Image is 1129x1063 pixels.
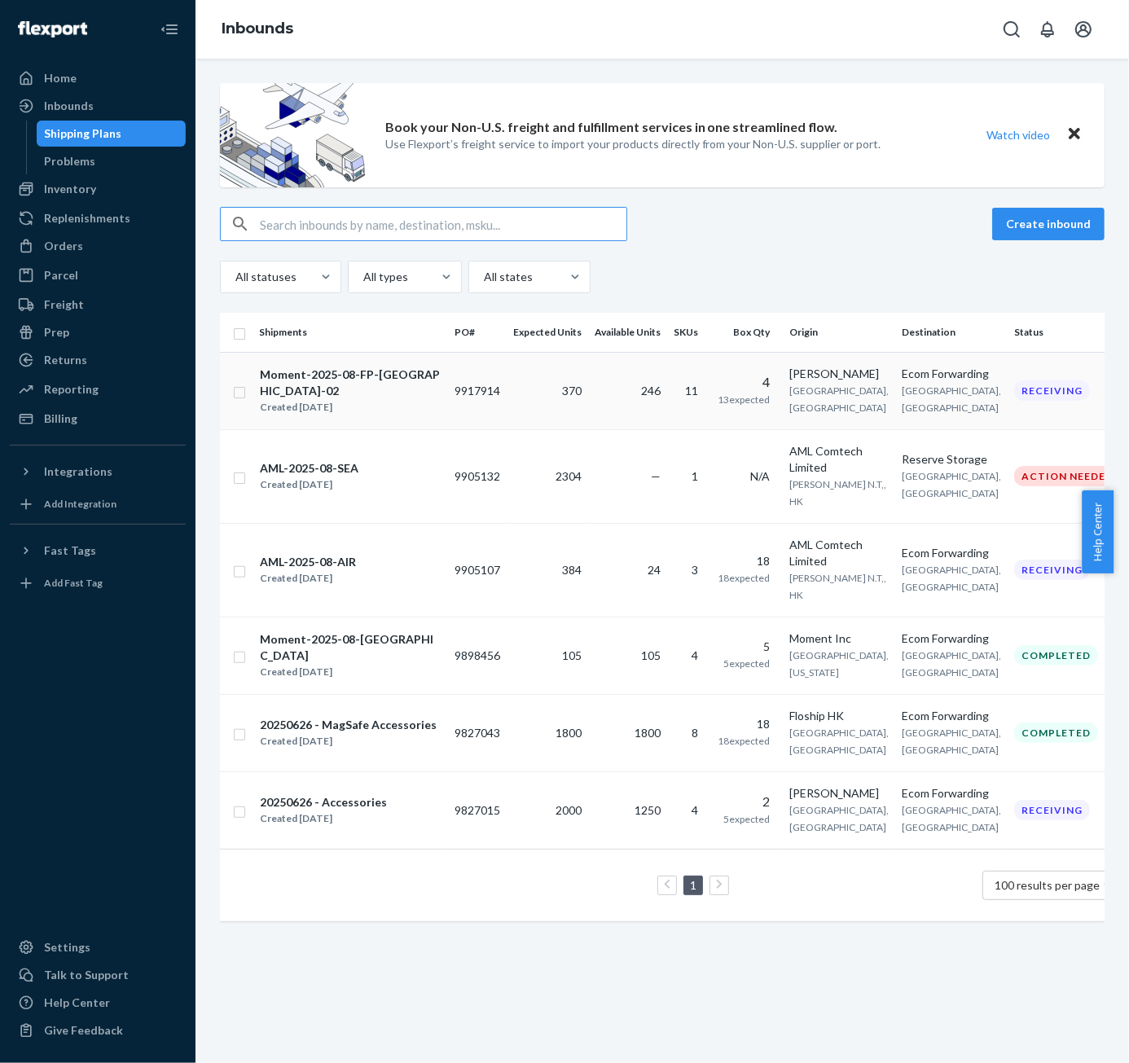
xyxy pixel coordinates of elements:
span: 246 [641,384,661,398]
a: Shipping Plans [37,121,187,147]
div: Shipping Plans [45,125,122,142]
div: Receiving [1014,560,1090,580]
div: Created [DATE] [260,733,437,749]
button: Fast Tags [10,538,186,564]
span: [GEOGRAPHIC_DATA], [GEOGRAPHIC_DATA] [902,727,1001,756]
div: 2 [718,793,770,811]
a: Returns [10,347,186,373]
input: All statuses [234,269,235,285]
a: Help Center [10,990,186,1016]
span: 18 expected [718,735,770,747]
a: Freight [10,292,186,318]
a: Orders [10,233,186,259]
span: 5 expected [723,813,770,825]
div: Created [DATE] [260,399,441,415]
div: Settings [44,939,90,955]
div: Ecom Forwarding [902,708,1001,724]
div: Replenishments [44,210,130,226]
span: [PERSON_NAME] N.T,, HK [789,572,886,601]
div: Billing [44,411,77,427]
span: 3 [692,563,698,577]
span: [GEOGRAPHIC_DATA], [GEOGRAPHIC_DATA] [789,384,889,414]
span: [GEOGRAPHIC_DATA], [GEOGRAPHIC_DATA] [902,804,1001,833]
button: Help Center [1082,490,1114,573]
div: Returns [44,352,87,368]
span: 13 expected [718,393,770,406]
div: AML Comtech Limited [789,537,889,569]
span: 105 [641,648,661,662]
a: Add Fast Tag [10,570,186,596]
span: [GEOGRAPHIC_DATA], [GEOGRAPHIC_DATA] [789,727,889,756]
a: Billing [10,406,186,432]
input: All types [362,269,363,285]
a: Inventory [10,176,186,202]
span: 24 [648,563,661,577]
span: 4 [692,803,698,817]
ol: breadcrumbs [209,6,306,53]
span: 4 [692,648,698,662]
a: Inbounds [222,20,293,37]
td: 9827015 [448,771,507,849]
th: Available Units [588,313,667,352]
div: Created [DATE] [260,810,387,827]
div: Reserve Storage [902,451,1001,468]
button: Give Feedback [10,1017,186,1043]
a: Problems [37,148,187,174]
div: Orders [44,238,83,254]
span: [GEOGRAPHIC_DATA], [GEOGRAPHIC_DATA] [902,564,1001,593]
div: AML Comtech Limited [789,443,889,476]
div: Action Needed [1014,466,1121,486]
div: Parcel [44,267,78,283]
th: Origin [783,313,895,352]
div: [PERSON_NAME] [789,785,889,802]
input: All states [482,269,484,285]
a: Reporting [10,376,186,402]
td: 9898456 [448,617,507,694]
th: Box Qty [711,313,783,352]
td: 9917914 [448,352,507,429]
span: — [651,469,661,483]
div: Moment Inc [789,630,889,647]
div: Fast Tags [44,542,96,559]
span: 2304 [556,469,582,483]
div: 18 [718,716,770,732]
span: 1250 [635,803,661,817]
a: Settings [10,934,186,960]
div: Give Feedback [44,1022,123,1039]
p: Book your Non-U.S. freight and fulfillment services in one streamlined flow. [385,118,838,137]
th: Expected Units [507,313,588,352]
div: Freight [44,296,84,313]
div: AML-2025-08-SEA [260,460,358,477]
div: [PERSON_NAME] [789,366,889,382]
span: 1800 [556,726,582,740]
span: [GEOGRAPHIC_DATA], [GEOGRAPHIC_DATA] [789,804,889,833]
button: Integrations [10,459,186,485]
div: Home [44,70,77,86]
button: Open Search Box [995,13,1028,46]
span: 8 [692,726,698,740]
span: [GEOGRAPHIC_DATA], [GEOGRAPHIC_DATA] [902,649,1001,679]
a: Prep [10,319,186,345]
div: Created [DATE] [260,664,441,680]
span: 5 expected [723,657,770,670]
div: Help Center [44,995,110,1011]
div: Talk to Support [44,967,129,983]
td: 9905132 [448,429,507,523]
div: Created [DATE] [260,477,358,493]
span: [GEOGRAPHIC_DATA], [US_STATE] [789,649,889,679]
span: 18 expected [718,572,770,584]
th: SKUs [667,313,711,352]
td: 9905107 [448,523,507,617]
div: 20250626 - MagSafe Accessories [260,717,437,733]
th: Destination [895,313,1008,352]
div: Ecom Forwarding [902,545,1001,561]
div: 20250626 - Accessories [260,794,387,810]
span: N/A [750,469,770,483]
div: Reporting [44,381,99,398]
div: Moment-2025-08-[GEOGRAPHIC_DATA] [260,631,441,664]
span: 384 [562,563,582,577]
input: Search inbounds by name, destination, msku... [260,208,626,240]
div: Ecom Forwarding [902,785,1001,802]
span: 11 [685,384,698,398]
